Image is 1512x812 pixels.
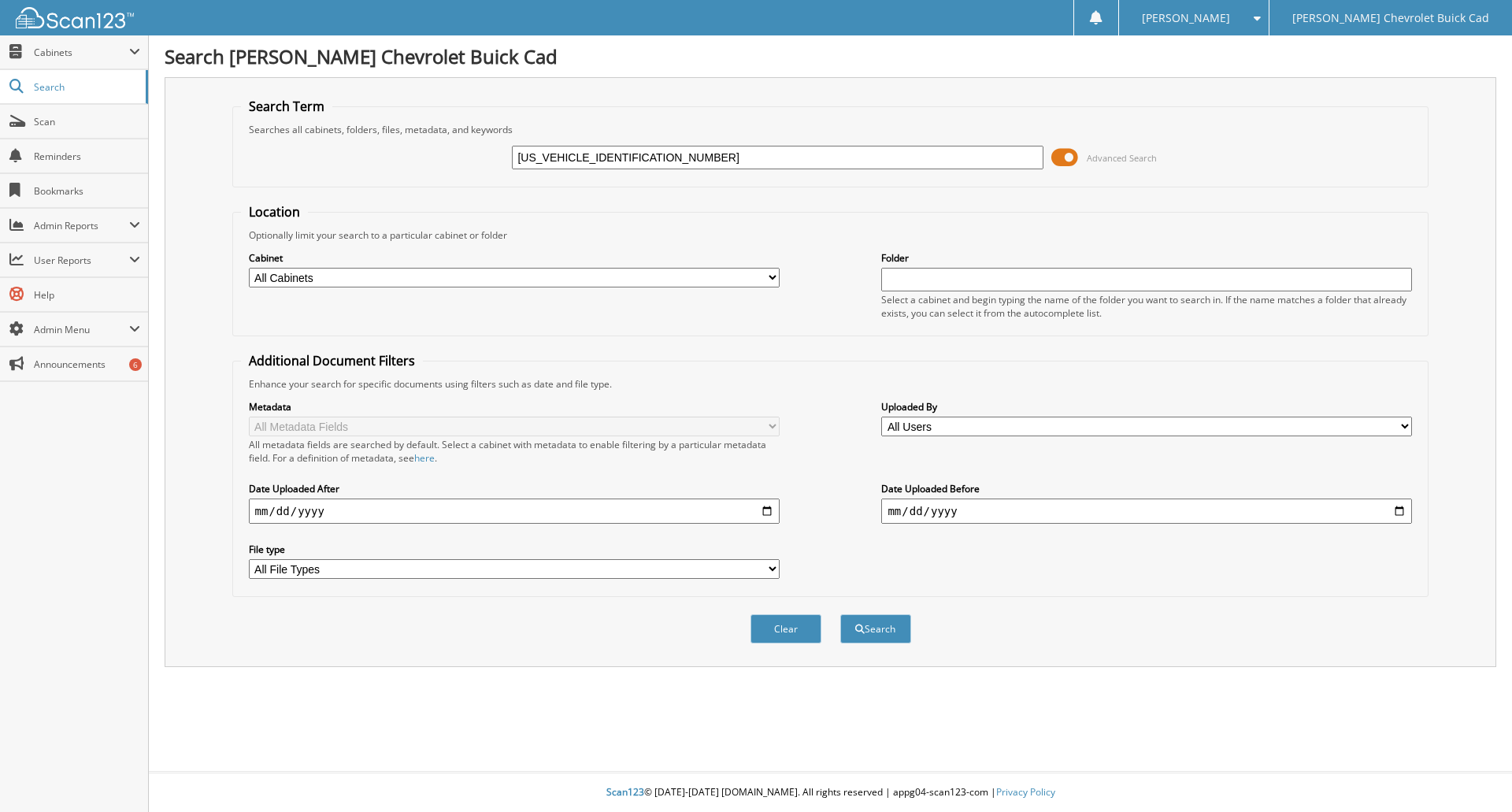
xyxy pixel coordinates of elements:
div: 6 [129,358,142,371]
input: start [249,499,780,524]
label: Date Uploaded Before [881,482,1412,495]
label: Metadata [249,400,780,413]
div: All metadata fields are searched by default. Select a cabinet with metadata to enable filtering b... [249,438,780,465]
span: Help [34,288,140,302]
div: Searches all cabinets, folders, files, metadata, and keywords [241,123,1421,136]
span: Bookmarks [34,184,140,198]
legend: Search Term [241,98,332,115]
span: Admin Reports [34,219,129,232]
a: Privacy Policy [996,785,1055,799]
span: Scan123 [606,785,644,799]
span: Announcements [34,358,140,371]
h1: Search [PERSON_NAME] Chevrolet Buick Cad [165,43,1496,69]
span: Advanced Search [1087,152,1157,164]
input: end [881,499,1412,524]
span: Cabinets [34,46,129,59]
button: Search [840,614,911,643]
label: File type [249,543,780,556]
span: User Reports [34,254,129,267]
label: Folder [881,251,1412,265]
span: Search [34,80,138,94]
label: Date Uploaded After [249,482,780,495]
img: scan123-logo-white.svg [16,7,134,28]
div: Select a cabinet and begin typing the name of the folder you want to search in. If the name match... [881,293,1412,320]
div: © [DATE]-[DATE] [DOMAIN_NAME]. All rights reserved | appg04-scan123-com | [149,773,1512,812]
a: here [414,451,435,465]
label: Uploaded By [881,400,1412,413]
span: [PERSON_NAME] Chevrolet Buick Cad [1292,13,1489,23]
span: Scan [34,115,140,128]
span: [PERSON_NAME] [1142,13,1230,23]
div: Enhance your search for specific documents using filters such as date and file type. [241,377,1421,391]
span: Reminders [34,150,140,163]
legend: Additional Document Filters [241,352,423,369]
legend: Location [241,203,308,221]
iframe: Chat Widget [1433,736,1512,812]
div: Optionally limit your search to a particular cabinet or folder [241,228,1421,242]
button: Clear [750,614,821,643]
label: Cabinet [249,251,780,265]
span: Admin Menu [34,323,129,336]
